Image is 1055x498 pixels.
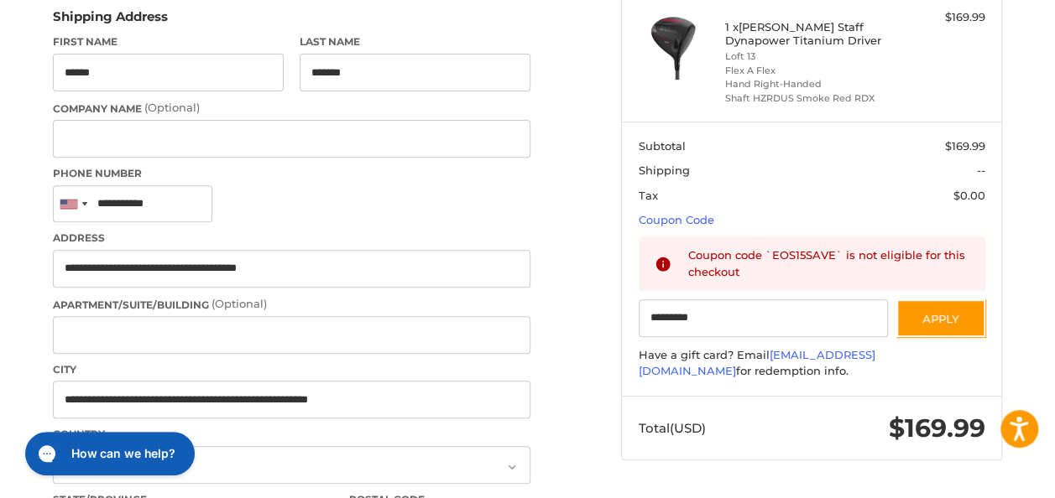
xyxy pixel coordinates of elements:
label: Phone Number [53,166,530,181]
li: Loft 13 [725,49,895,64]
label: Address [53,231,530,246]
iframe: Gorgias live chat messenger [17,426,200,481]
div: United States: +1 [54,186,92,222]
legend: Shipping Address [53,8,168,34]
li: Hand Right-Handed [725,77,895,91]
label: Country [53,427,530,442]
input: Gift Certificate or Coupon Code [639,299,889,337]
li: Shaft HZRDUS Smoke Red RDX [725,91,895,106]
div: Coupon code `EOS15SAVE` is not eligible for this checkout [688,247,969,280]
li: Flex A Flex [725,64,895,78]
label: First Name [53,34,284,49]
span: Total (USD) [639,420,706,436]
span: $0.00 [953,189,985,202]
span: Tax [639,189,658,202]
small: (Optional) [144,101,200,114]
a: Coupon Code [639,213,714,226]
label: Apartment/Suite/Building [53,296,530,313]
small: (Optional) [212,297,267,310]
div: $169.99 [898,9,984,26]
span: Shipping [639,163,690,177]
span: -- [977,163,985,177]
span: Subtotal [639,139,686,153]
span: $169.99 [945,139,985,153]
label: Last Name [300,34,530,49]
span: $169.99 [889,412,985,444]
label: City [53,362,530,377]
div: Have a gift card? Email for redemption info. [639,347,985,380]
button: Apply [896,299,985,337]
label: Company Name [53,100,530,117]
h4: 1 x [PERSON_NAME] Staff Dynapower Titanium Driver [725,20,895,48]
